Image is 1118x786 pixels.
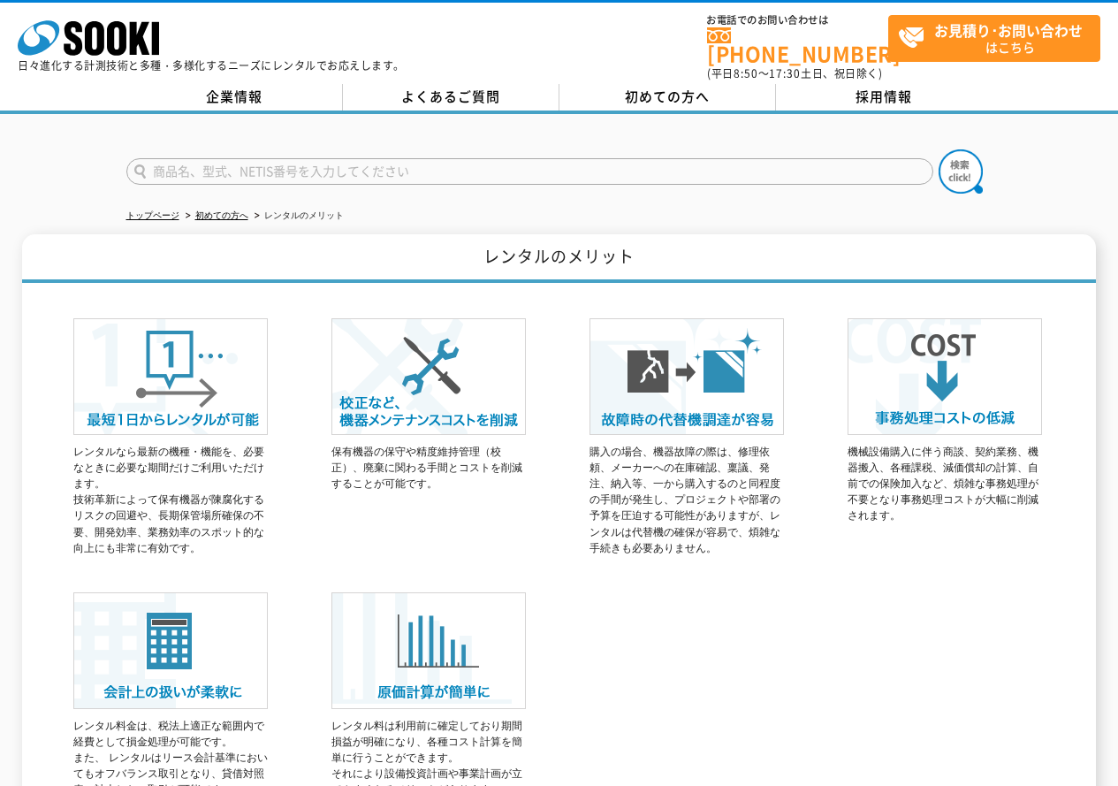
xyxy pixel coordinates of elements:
[848,318,1042,435] img: 事務処理コストの低減
[888,15,1100,62] a: お見積り･お問い合わせはこちら
[848,444,1042,524] p: 機械設備購入に伴う商談、契約業務、機器搬入、各種課税、減価償却の計算、自前での保険加入など、煩雑な事務処理が不要となり事務処理コストが大幅に削減されます。
[343,84,559,111] a: よくあるご質問
[126,158,933,185] input: 商品名、型式、NETIS番号を入力してください
[707,65,882,81] span: (平日 ～ 土日、祝日除く)
[73,444,268,556] p: レンタルなら最新の機種・機能を、必要なときに必要な期間だけご利用いただけます。 技術革新によって保有機器が陳腐化するリスクの回避や、長期保管場所確保の不要、開発効率、業務効率のスポット的な向上に...
[73,318,268,435] img: 最短1日からレンタルが可能
[559,84,776,111] a: 初めての方へ
[625,87,710,106] span: 初めての方へ
[331,318,526,435] img: 校正など、機器メンテナンスコストを削減
[73,592,268,709] img: 会計上の扱いが柔軟に
[934,19,1083,41] strong: お見積り･お問い合わせ
[331,444,526,492] p: 保有機器の保守や精度維持管理（校正）、廃棄に関わる手間とコストを削減することが可能です。
[251,207,344,225] li: レンタルのメリット
[707,27,888,64] a: [PHONE_NUMBER]
[126,210,179,220] a: トップページ
[769,65,801,81] span: 17:30
[22,234,1095,283] h1: レンタルのメリット
[707,15,888,26] span: お電話でのお問い合わせは
[331,592,526,709] img: 原価計算が簡単に
[126,84,343,111] a: 企業情報
[939,149,983,194] img: btn_search.png
[18,60,405,71] p: 日々進化する計測技術と多種・多様化するニーズにレンタルでお応えします。
[734,65,758,81] span: 8:50
[776,84,993,111] a: 採用情報
[195,210,248,220] a: 初めての方へ
[589,444,784,556] p: 購入の場合、機器故障の際は、修理依頼、メーカーへの在庫確認、稟議、発注、納入等、一から購入するのと同程度の手間が発生し、プロジェクトや部署の予算を圧迫する可能性がありますが、レンタルは代替機の確...
[898,16,1099,60] span: はこちら
[589,318,784,435] img: 故障時の代替機調達が容易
